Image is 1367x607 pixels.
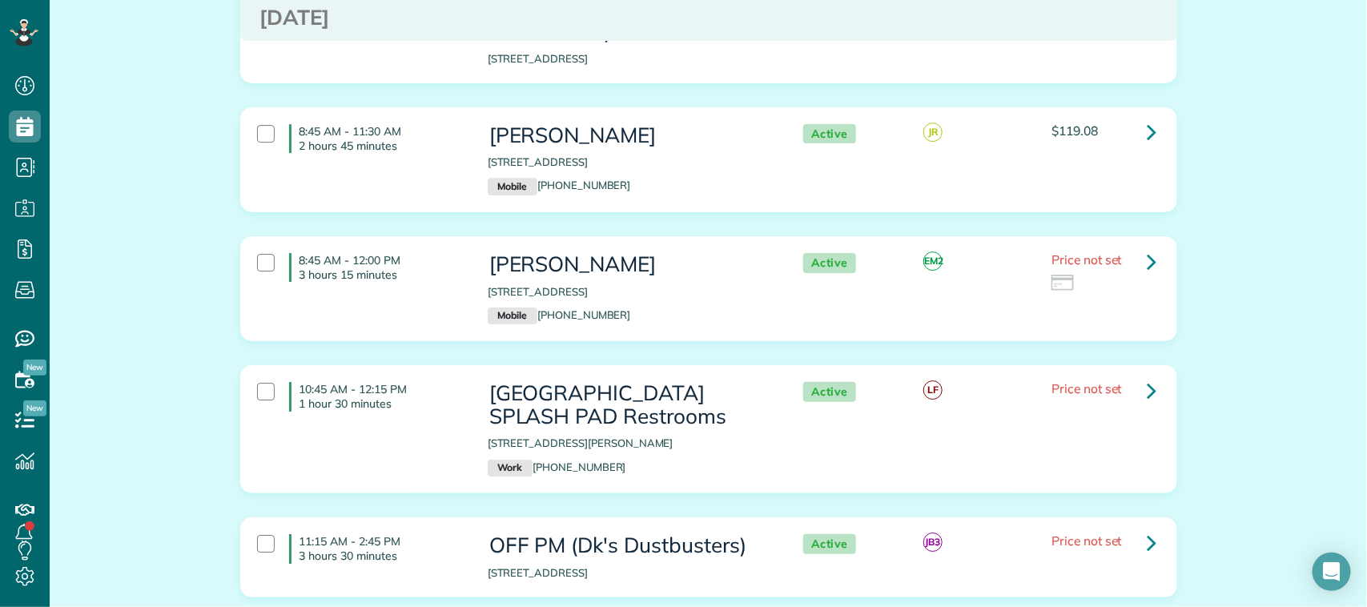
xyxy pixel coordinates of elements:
[803,534,856,554] span: Active
[23,400,46,416] span: New
[300,396,464,411] p: 1 hour 30 minutes
[289,124,464,153] h4: 8:45 AM - 11:30 AM
[803,253,856,273] span: Active
[289,534,464,563] h4: 11:15 AM - 2:45 PM
[803,124,856,144] span: Active
[1051,380,1122,396] span: Price not set
[1051,123,1098,139] span: $119.08
[923,380,943,400] span: LF
[488,308,631,321] a: Mobile[PHONE_NUMBER]
[803,382,856,402] span: Active
[488,460,533,477] small: Work
[1313,553,1351,591] div: Open Intercom Messenger
[923,123,943,142] span: JR
[488,460,626,473] a: Work[PHONE_NUMBER]
[300,267,464,282] p: 3 hours 15 minutes
[488,534,771,557] h3: OFF PM (Dk's Dustbusters)
[488,565,771,581] p: [STREET_ADDRESS]
[1051,251,1122,267] span: Price not set
[289,253,464,282] h4: 8:45 AM - 12:00 PM
[488,436,771,451] p: [STREET_ADDRESS][PERSON_NAME]
[923,533,943,552] span: JB3
[488,178,537,195] small: Mobile
[488,308,537,325] small: Mobile
[488,179,631,191] a: Mobile[PHONE_NUMBER]
[488,155,771,170] p: [STREET_ADDRESS]
[1051,275,1076,292] img: icon_credit_card_neutral-3d9a980bd25ce6dbb0f2033d7200983694762465c175678fcbc2d8f4bc43548e.png
[300,549,464,563] p: 3 hours 30 minutes
[1051,533,1122,549] span: Price not set
[488,253,771,276] h3: [PERSON_NAME]
[923,251,943,271] span: EM2
[260,6,1157,30] h3: [DATE]
[488,284,771,299] p: [STREET_ADDRESS]
[300,139,464,153] p: 2 hours 45 minutes
[488,51,771,66] p: [STREET_ADDRESS]
[23,360,46,376] span: New
[488,382,771,428] h3: [GEOGRAPHIC_DATA] SPLASH PAD Restrooms
[289,382,464,411] h4: 10:45 AM - 12:15 PM
[488,124,771,147] h3: [PERSON_NAME]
